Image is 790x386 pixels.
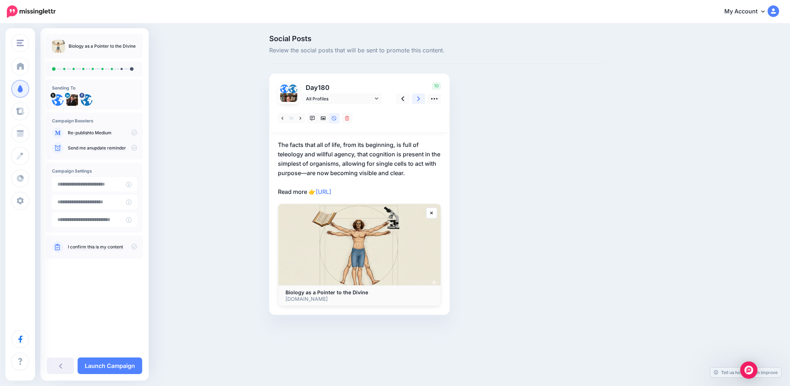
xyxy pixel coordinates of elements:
[68,145,137,151] p: Send me an
[302,94,382,104] a: All Profiles
[269,46,604,55] span: Review the social posts that will be sent to promote this content.
[278,140,441,196] p: The facts that all of life, from its beginning, is full of teleology and willful agency, that cog...
[278,204,441,285] img: Biology as a Pointer to the Divine
[52,94,64,106] img: td_899nf-45728.png
[81,94,92,106] img: picture-bsa73076.png
[285,296,433,302] p: [DOMAIN_NAME]
[92,145,126,151] a: update reminder
[52,85,137,91] h4: Sending To
[52,118,137,123] h4: Campaign Boosters
[68,130,137,136] p: to Medium
[52,168,137,174] h4: Campaign Settings
[717,3,779,21] a: My Account
[7,5,56,18] img: Missinglettr
[306,95,373,103] span: All Profiles
[710,368,781,377] a: Tell us how we can improve
[289,84,297,93] img: picture-bsa73076.png
[740,361,758,379] div: Open Intercom Messenger
[316,188,331,195] a: [URL]
[17,40,24,46] img: menu.png
[280,93,297,110] img: 1517419297130-45730.png
[432,82,441,90] span: 10
[269,35,604,42] span: Social Posts
[66,94,78,106] img: 1517419297130-45730.png
[280,84,289,93] img: td_899nf-45728.png
[302,82,383,93] p: Day
[69,43,136,50] p: Biology as a Pointer to the Divine
[68,244,123,250] a: I confirm this is my content
[68,130,90,136] a: Re-publish
[318,84,329,91] span: 180
[285,289,368,295] b: Biology as a Pointer to the Divine
[52,40,65,53] img: 6709e286397889af630c5ce49607c62d_thumb.jpg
